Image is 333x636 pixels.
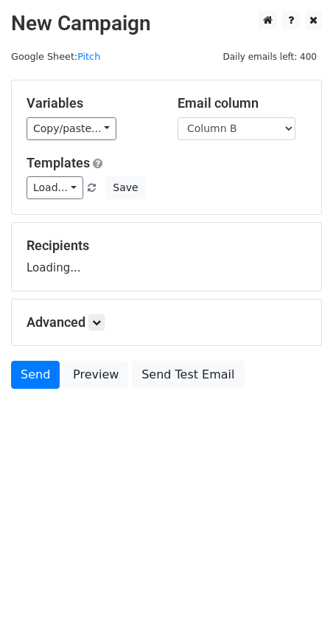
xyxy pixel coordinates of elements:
[63,361,128,389] a: Preview
[27,95,155,111] h5: Variables
[27,155,90,170] a: Templates
[27,238,306,254] h5: Recipients
[11,51,100,62] small: Google Sheet:
[27,117,116,140] a: Copy/paste...
[27,314,306,331] h5: Advanced
[27,238,306,276] div: Loading...
[132,361,244,389] a: Send Test Email
[11,361,60,389] a: Send
[27,176,83,199] a: Load...
[217,51,322,62] a: Daily emails left: 400
[178,95,306,111] h5: Email column
[77,51,100,62] a: Pitch
[217,49,322,65] span: Daily emails left: 400
[106,176,144,199] button: Save
[11,11,322,36] h2: New Campaign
